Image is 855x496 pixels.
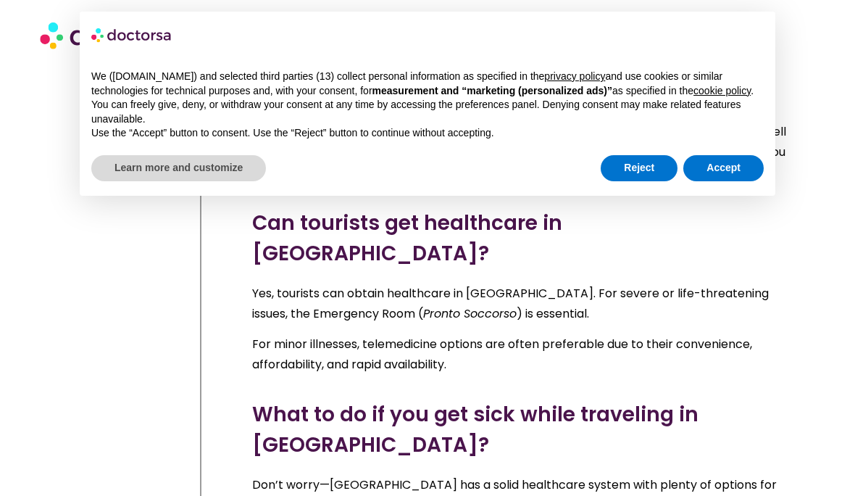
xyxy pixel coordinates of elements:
a: privacy policy [544,70,605,82]
p: You can freely give, deny, or withdraw your consent at any time by accessing the preferences pane... [91,98,764,126]
p: For minor illnesses, telemedicine options are often preferable due to their convenience, affordab... [252,334,789,375]
strong: measurement and “marketing (personalized ads)” [372,85,612,96]
p: We ([DOMAIN_NAME]) and selected third parties (13) collect personal information as specified in t... [91,70,764,98]
em: Pronto Soccorso [423,305,517,322]
p: Yes, tourists can obtain healthcare in [GEOGRAPHIC_DATA]. For severe or life-threatening issues, ... [252,284,789,324]
img: logo [91,23,172,46]
button: Reject [601,155,677,181]
p: Use the “Accept” button to consent. Use the “Reject” button to continue without accepting. [91,126,764,141]
a: cookie policy [693,85,751,96]
h3: Can tourists get healthcare in [GEOGRAPHIC_DATA]? [252,208,789,269]
h3: What to do if you get sick while traveling in [GEOGRAPHIC_DATA]? [252,400,789,460]
button: Learn more and customize [91,155,266,181]
button: Accept [683,155,764,181]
